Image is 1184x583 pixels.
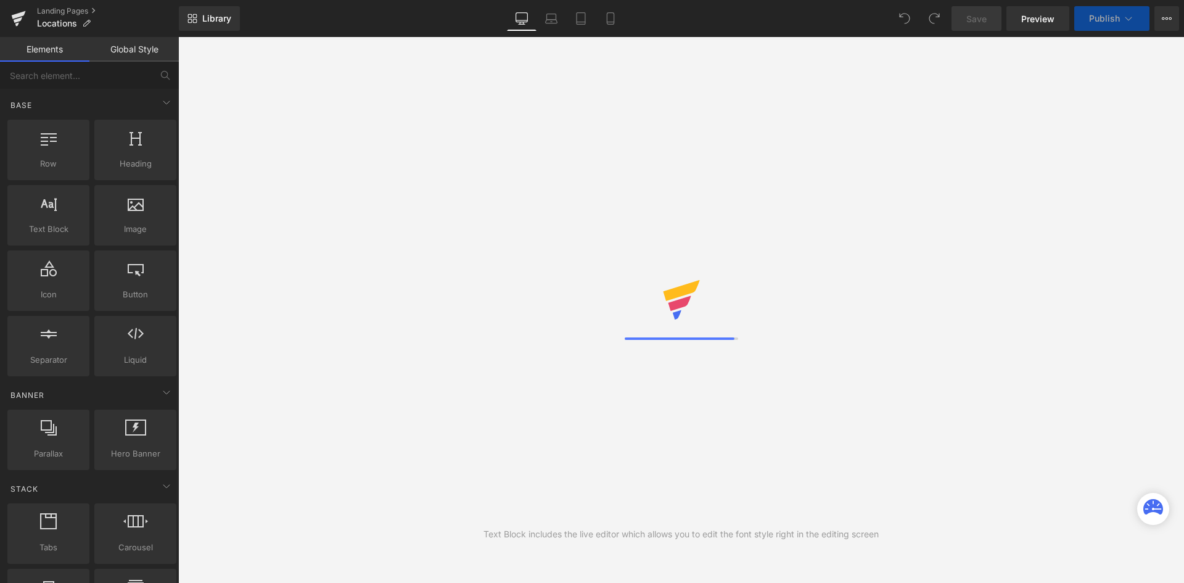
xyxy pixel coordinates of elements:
span: Separator [11,354,86,366]
a: Mobile [596,6,625,31]
a: Desktop [507,6,536,31]
a: Tablet [566,6,596,31]
button: More [1154,6,1179,31]
a: Landing Pages [37,6,179,16]
span: Row [11,157,86,170]
span: Locations [37,19,77,28]
a: Global Style [89,37,179,62]
a: Preview [1006,6,1069,31]
a: New Library [179,6,240,31]
span: Stack [9,483,39,495]
span: Parallax [11,447,86,460]
span: Banner [9,389,46,401]
span: Image [98,223,173,236]
span: Preview [1021,12,1054,25]
span: Text Block [11,223,86,236]
span: Base [9,99,33,111]
button: Undo [892,6,917,31]
span: Hero Banner [98,447,173,460]
span: Save [966,12,987,25]
span: Publish [1089,14,1120,23]
button: Redo [922,6,947,31]
a: Laptop [536,6,566,31]
span: Button [98,288,173,301]
span: Heading [98,157,173,170]
span: Library [202,13,231,24]
span: Carousel [98,541,173,554]
span: Icon [11,288,86,301]
span: Liquid [98,354,173,366]
button: Publish [1074,6,1149,31]
span: Tabs [11,541,86,554]
div: Text Block includes the live editor which allows you to edit the font style right in the editing ... [483,527,879,541]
